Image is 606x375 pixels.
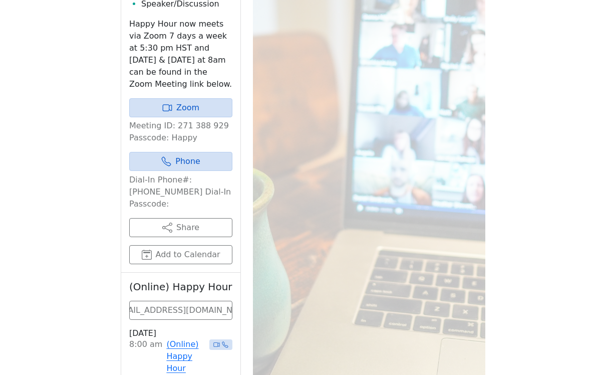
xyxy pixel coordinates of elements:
h2: (Online) Happy Hour [129,281,232,293]
p: Happy Hour now meets via Zoom 7 days a week at 5:30 pm HST and [DATE] & [DATE] at 8am can be foun... [129,18,232,90]
p: Dial-In Phone#: [PHONE_NUMBER] Dial-In Passcode: [129,174,232,210]
p: Meeting ID: 271 388 929 Passcode: Happy [129,120,232,144]
a: Phone [129,152,232,171]
button: Share [129,218,232,237]
a: [EMAIL_ADDRESS][DOMAIN_NAME] [129,301,232,320]
h3: [DATE] [129,328,232,339]
a: Zoom [129,98,232,117]
button: Add to Calendar [129,245,232,264]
